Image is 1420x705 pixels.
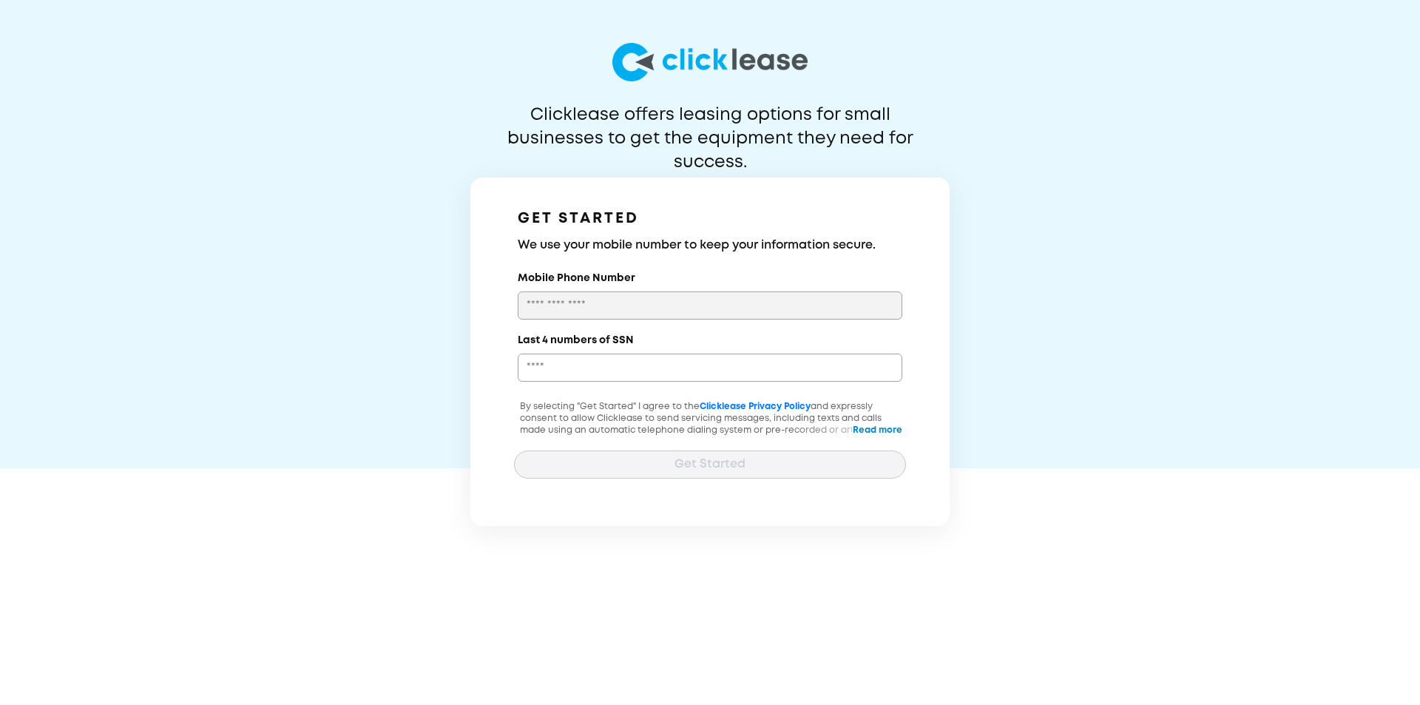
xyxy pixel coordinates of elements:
p: Clicklease offers leasing options for small businesses to get the equipment they need for success. [471,104,949,151]
p: By selecting "Get Started" I agree to the and expressly consent to allow Clicklease to send servi... [514,401,906,472]
button: Get Started [514,451,906,479]
label: Mobile Phone Number [518,271,635,286]
a: Clicklease Privacy Policy [700,402,811,411]
label: Last 4 numbers of SSN [518,333,634,348]
h1: GET STARTED [518,207,902,231]
img: logo-larg [612,43,808,81]
h3: We use your mobile number to keep your information secure. [518,237,902,254]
